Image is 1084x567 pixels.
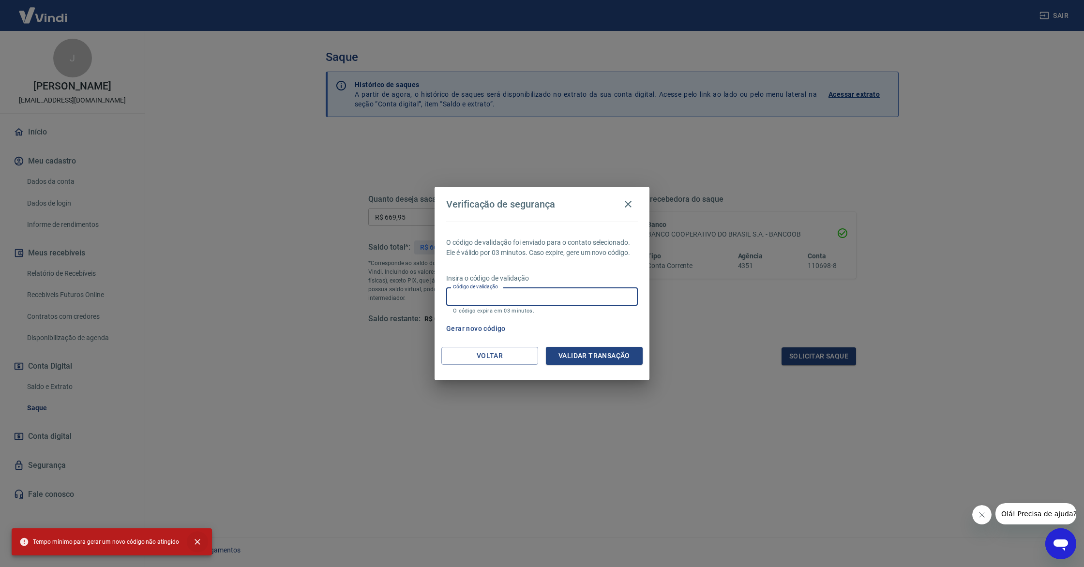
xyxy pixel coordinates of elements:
[441,347,538,365] button: Voltar
[442,320,510,338] button: Gerar novo código
[1045,528,1076,559] iframe: Botão para abrir a janela de mensagens
[6,7,81,15] span: Olá! Precisa de ajuda?
[546,347,643,365] button: Validar transação
[453,283,498,290] label: Código de validação
[995,503,1076,524] iframe: Mensagem da empresa
[187,531,208,552] button: close
[19,537,179,547] span: Tempo mínimo para gerar um novo código não atingido
[453,308,631,314] p: O código expira em 03 minutos.
[446,273,638,283] p: Insira o código de validação
[446,198,555,210] h4: Verificação de segurança
[446,238,638,258] p: O código de validação foi enviado para o contato selecionado. Ele é válido por 03 minutos. Caso e...
[972,505,992,524] iframe: Fechar mensagem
